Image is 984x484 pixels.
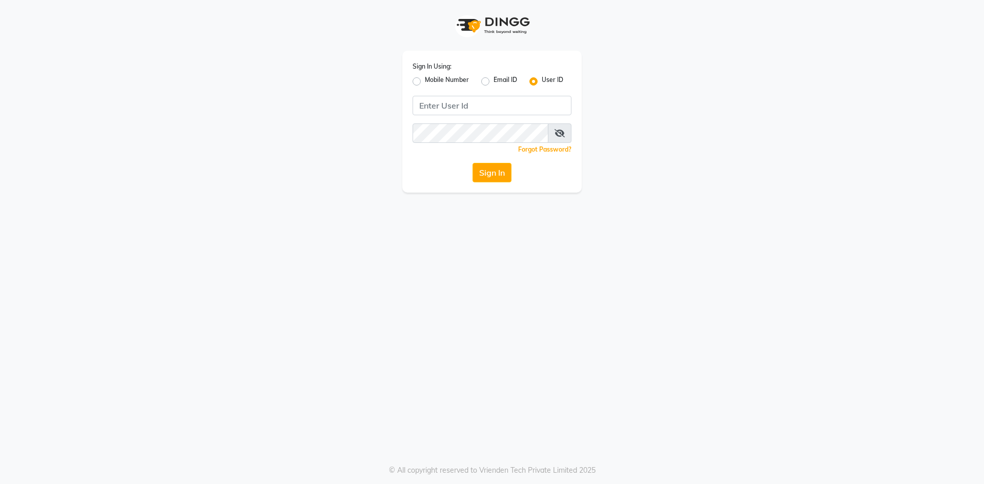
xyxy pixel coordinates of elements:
label: Mobile Number [425,75,469,88]
input: Username [413,96,571,115]
a: Forgot Password? [518,145,571,153]
label: User ID [542,75,563,88]
button: Sign In [473,163,511,182]
label: Email ID [494,75,517,88]
input: Username [413,123,548,143]
img: logo1.svg [451,10,533,40]
label: Sign In Using: [413,62,452,71]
